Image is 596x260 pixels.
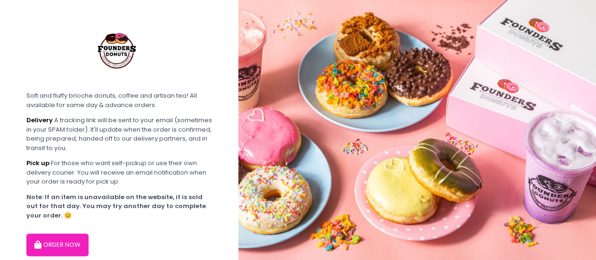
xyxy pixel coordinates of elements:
b: Delivery [26,116,53,125]
div: A tracking link will be sent to your email (sometimes in your SPAM folder). It'll update when the... [26,116,212,152]
div: For those who want self-pickup or use their own delivery courier. You will receive an email notif... [26,159,212,186]
div: Soft and fluffy brioche donuts, coffee and artisan tea! All available for same day & advance orders. [26,91,212,109]
img: Founders Donuts [82,14,153,85]
b: Pick up [26,159,49,168]
div: Note: If an item is unavailable on the website, it is sold out for that day. You may try another ... [26,193,212,220]
button: ORDER NOW [26,234,89,256]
